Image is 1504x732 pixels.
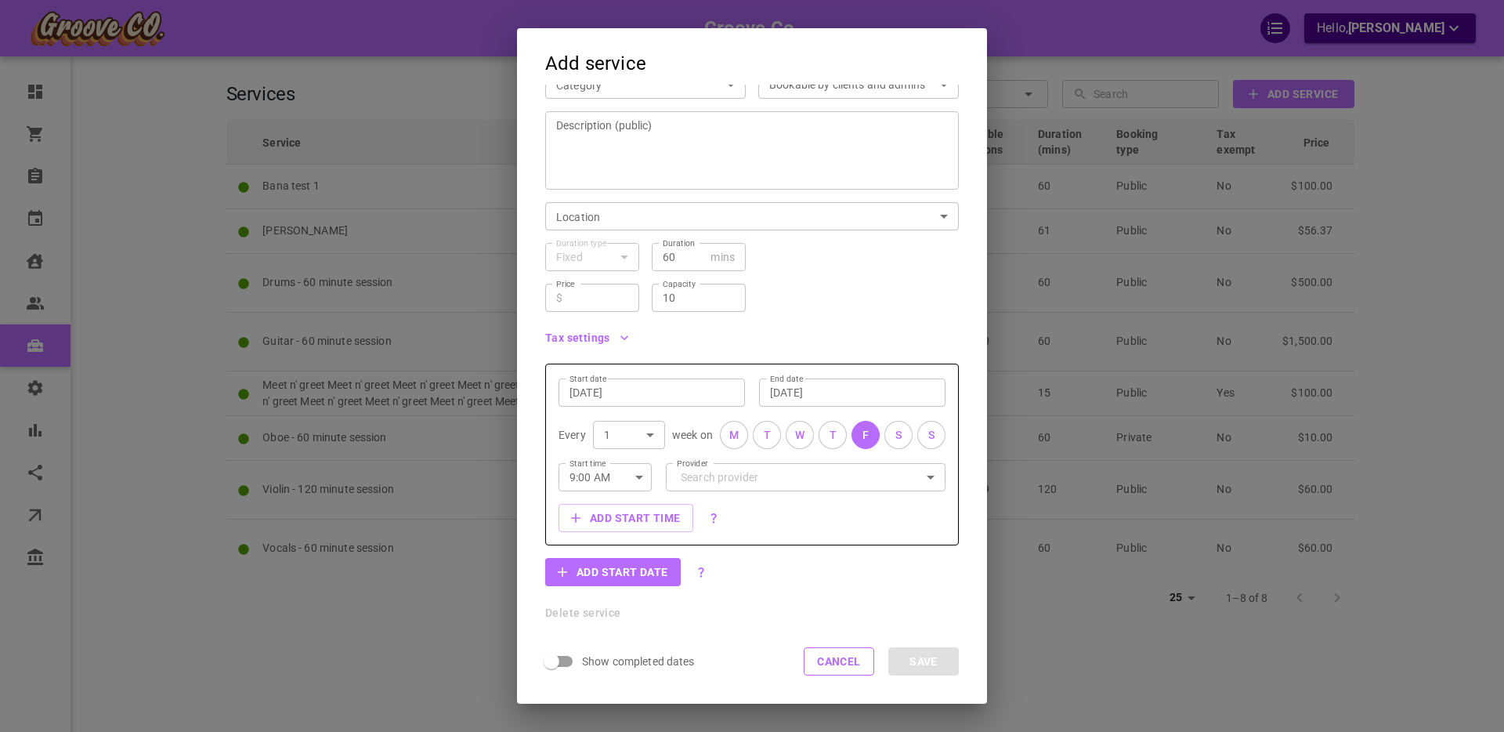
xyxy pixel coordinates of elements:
div: S [928,427,935,444]
div: Bookable by clients and admins [769,77,948,92]
div: 1 [604,427,654,443]
button: M [720,421,748,449]
div: M [729,427,739,444]
button: F [851,421,880,449]
button: W [786,421,814,449]
label: Duration [663,237,695,249]
button: Add start date [545,558,681,586]
button: Open [920,466,942,488]
input: mmm d, yyyy [569,385,734,400]
button: S [884,421,913,449]
input: Search provider [677,463,935,491]
div: Fixed [556,249,628,265]
h2: Add service [517,28,987,85]
label: Capacity [663,278,696,290]
div: W [795,427,804,444]
label: End date [770,373,803,385]
div: F [862,427,869,444]
div: T [764,427,771,444]
p: week on [672,427,713,443]
button: T [753,421,781,449]
p: Every [559,427,586,443]
button: Add start time [559,504,693,532]
button: S [917,421,945,449]
label: Duration type [556,237,606,249]
label: Price [556,278,575,290]
label: Start time [569,458,606,469]
button: T [819,421,847,449]
button: Tax settings [545,332,629,343]
span: Show completed dates [582,654,695,669]
label: Provider [677,458,708,469]
input: mmm d, yyyy [770,385,935,400]
div: S [895,427,902,444]
button: Cancel [804,647,874,676]
label: Start date [569,373,606,385]
div: T [830,427,837,444]
svg: Create different start dates for the same course with the same settings, e.g. "Summer session", "... [695,566,707,578]
svg: Teach the same material at different times on the same day, e.g. group 1 in the morning and group... [707,512,720,524]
